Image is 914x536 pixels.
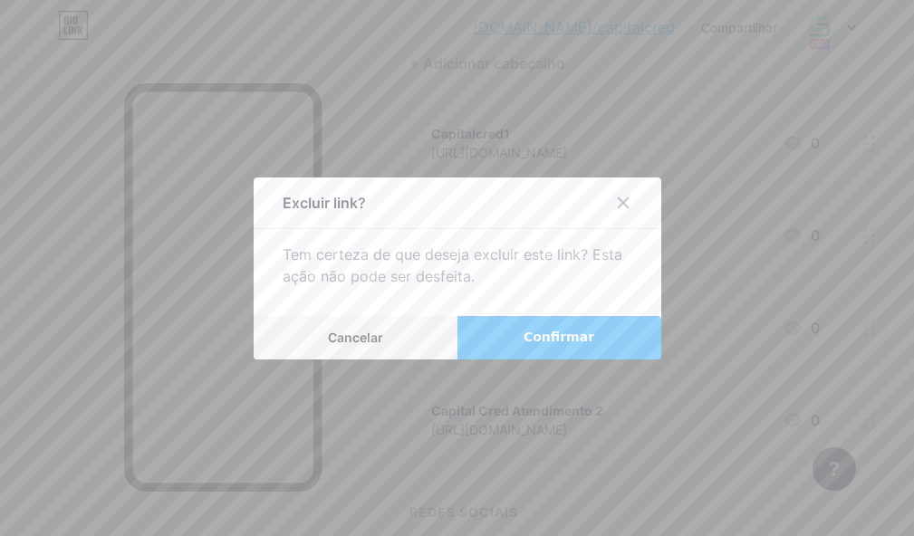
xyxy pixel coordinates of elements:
font: Confirmar [524,330,594,344]
button: Cancelar [254,316,457,359]
button: Confirmar [457,316,661,359]
font: Tem certeza de que deseja excluir este link? Esta ação não pode ser desfeita. [283,245,622,285]
font: Cancelar [328,330,383,345]
font: Excluir link? [283,194,366,212]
